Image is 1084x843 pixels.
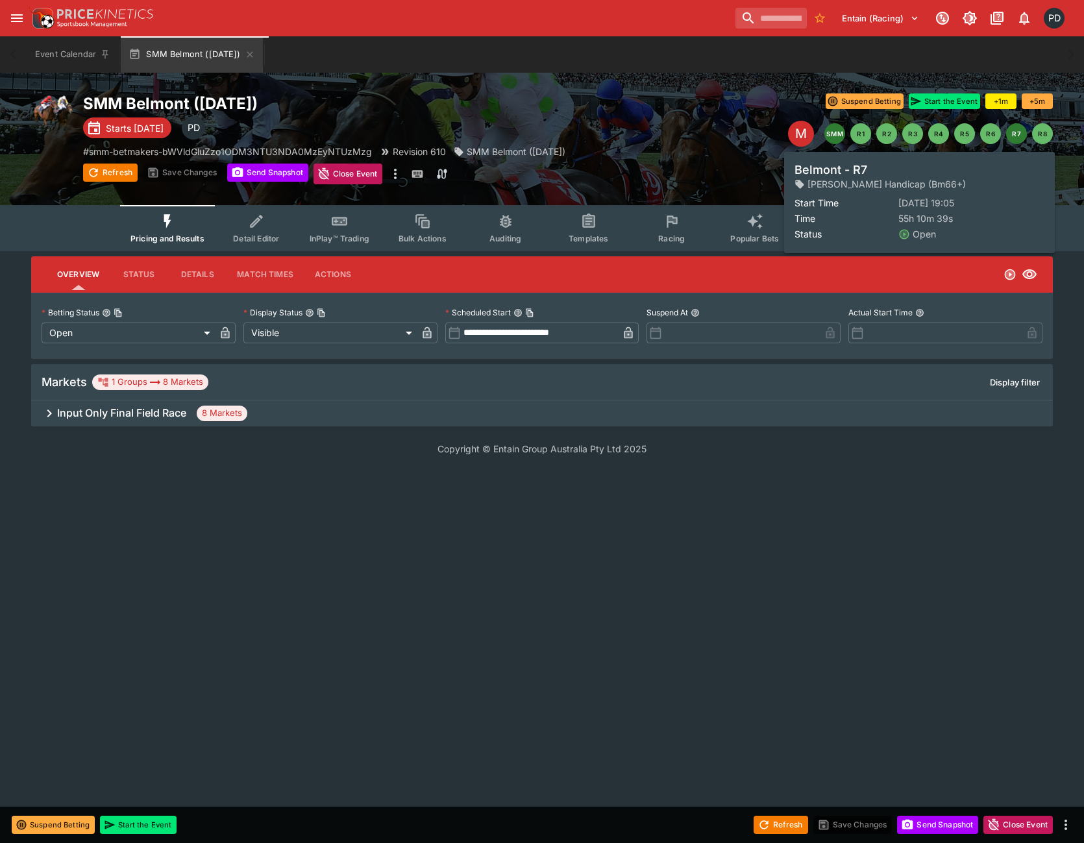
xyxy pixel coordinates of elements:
button: Refresh [83,164,138,182]
img: horse_racing.png [31,93,73,135]
button: open drawer [5,6,29,30]
button: Copy To Clipboard [114,308,123,317]
p: Revision 610 [393,145,446,158]
p: Actual Start Time [848,307,913,318]
p: Scheduled Start [445,307,511,318]
button: Start the Event [100,816,177,834]
span: InPlay™ Trading [310,234,369,243]
span: Auditing [489,234,521,243]
button: more [388,164,403,184]
p: Copy To Clipboard [83,145,372,158]
button: Actions [304,259,362,290]
button: Start the Event [909,93,980,109]
span: Detail Editor [233,234,279,243]
svg: Visible [1022,267,1037,282]
button: R4 [928,123,949,144]
div: Paul Di Cioccio [182,116,205,140]
button: Display filter [982,372,1048,393]
button: Toggle light/dark mode [958,6,981,30]
div: SMM Belmont (13/09/25) [454,145,565,158]
div: Paul Dicioccio [1044,8,1065,29]
span: Bulk Actions [399,234,447,243]
button: Documentation [985,6,1009,30]
button: Event Calendar [27,36,118,73]
button: Match Times [227,259,304,290]
span: Popular Bets [730,234,779,243]
button: Status [110,259,168,290]
h2: Copy To Clipboard [83,93,568,114]
button: R6 [980,123,1001,144]
button: R5 [954,123,975,144]
span: Pricing and Results [130,234,204,243]
button: Connected to PK [931,6,954,30]
button: Select Tenant [834,8,927,29]
button: Refresh [754,816,808,834]
p: Overtype [884,167,919,181]
button: R1 [850,123,871,144]
button: Copy To Clipboard [525,308,534,317]
p: Override [946,167,979,181]
button: Details [168,259,227,290]
button: R2 [876,123,897,144]
span: Related Events [809,234,866,243]
button: SMM Belmont ([DATE]) [121,36,262,73]
p: Auto-Save [1006,167,1047,181]
button: Send Snapshot [227,164,308,182]
button: Send Snapshot [897,816,978,834]
button: Copy To Clipboard [317,308,326,317]
p: Display Status [243,307,302,318]
p: Starts [DATE] [106,121,164,135]
button: No Bookmarks [809,8,830,29]
button: Notifications [1013,6,1036,30]
img: PriceKinetics [57,9,153,19]
button: Overview [47,259,110,290]
input: search [735,8,807,29]
button: more [1058,817,1074,833]
div: Edit Meeting [788,121,814,147]
span: 8 Markets [197,407,247,420]
button: R7 [1006,123,1027,144]
h6: Input Only Final Field Race [57,406,186,420]
button: Suspend Betting [826,93,904,109]
p: SMM Belmont ([DATE]) [467,145,565,158]
div: Start From [863,164,1053,184]
h5: Markets [42,374,87,389]
div: Event type filters [120,205,964,251]
button: Close Event [983,816,1053,834]
span: System Controls [890,234,954,243]
nav: pagination navigation [824,123,1053,144]
p: Suspend At [647,307,688,318]
div: Open [42,323,215,343]
button: Paul Dicioccio [1040,4,1068,32]
svg: Open [1004,268,1016,281]
img: Sportsbook Management [57,21,127,27]
div: Visible [243,323,417,343]
button: Close Event [314,164,383,184]
span: Templates [569,234,608,243]
div: 1 Groups 8 Markets [97,374,203,390]
button: +1m [985,93,1016,109]
span: Racing [658,234,685,243]
button: R3 [902,123,923,144]
button: SMM [824,123,845,144]
p: Betting Status [42,307,99,318]
img: PriceKinetics Logo [29,5,55,31]
button: R8 [1032,123,1053,144]
button: +5m [1022,93,1053,109]
button: Suspend Betting [12,816,95,834]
